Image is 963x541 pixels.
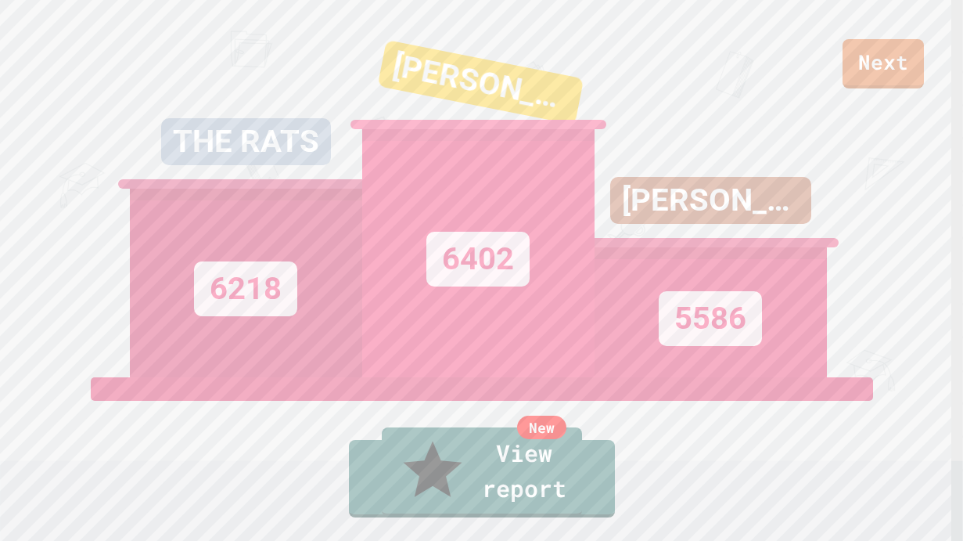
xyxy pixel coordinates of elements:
div: THE RATS [161,118,331,165]
a: Next [843,39,924,88]
div: 5586 [659,291,762,346]
div: [PERSON_NAME] [377,40,584,125]
div: 6218 [194,261,297,316]
div: 6402 [426,232,530,287]
div: [PERSON_NAME] [610,177,811,224]
a: View report [382,427,582,517]
div: New [516,416,566,439]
